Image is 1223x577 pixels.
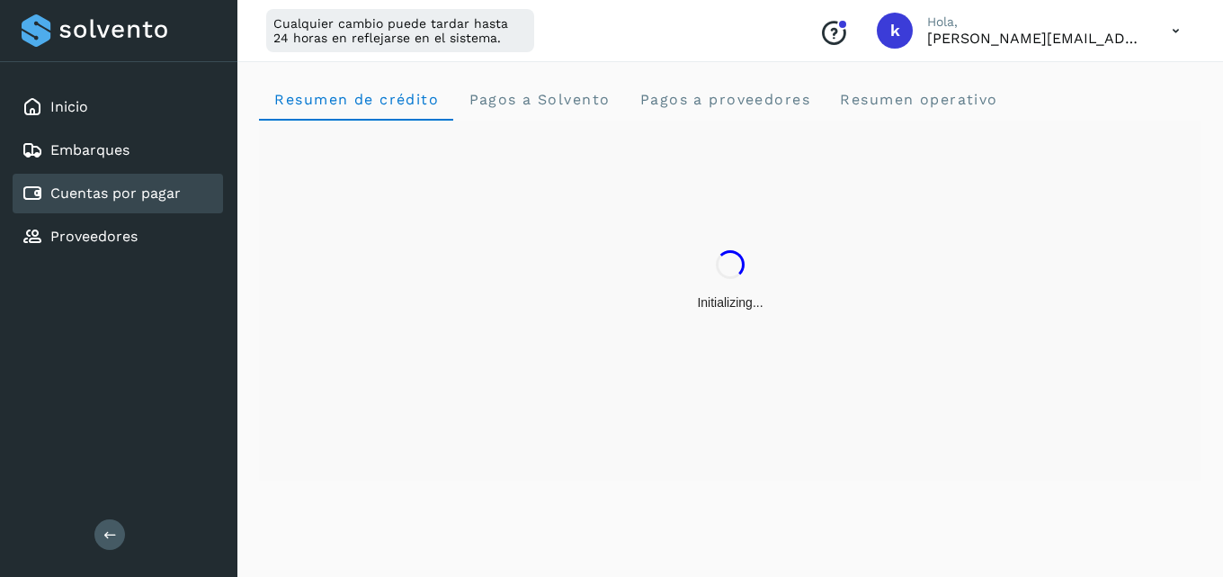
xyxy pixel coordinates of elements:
[266,9,534,52] div: Cualquier cambio puede tardar hasta 24 horas en reflejarse en el sistema.
[468,91,610,108] span: Pagos a Solvento
[50,228,138,245] a: Proveedores
[50,141,129,158] a: Embarques
[50,185,181,202] a: Cuentas por pagar
[13,174,223,213] div: Cuentas por pagar
[13,131,223,170] div: Embarques
[927,30,1143,47] p: karla@metaleslozano.com.mx
[273,91,439,108] span: Resumen de crédito
[638,91,810,108] span: Pagos a proveedores
[50,98,88,115] a: Inicio
[13,217,223,257] div: Proveedores
[839,91,998,108] span: Resumen operativo
[927,14,1143,30] p: Hola,
[13,87,223,127] div: Inicio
